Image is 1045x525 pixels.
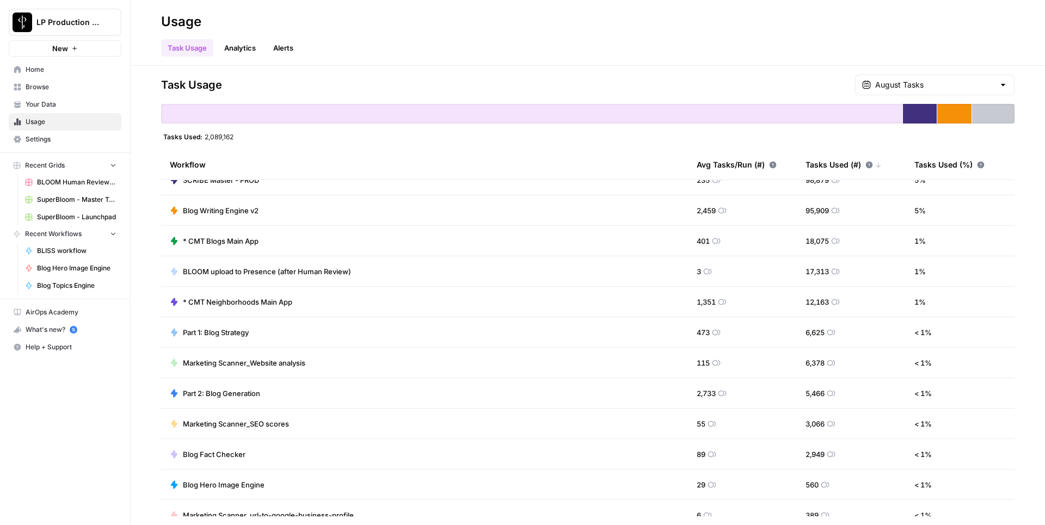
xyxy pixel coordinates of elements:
[37,263,116,273] span: Blog Hero Image Engine
[697,357,710,368] span: 115
[170,205,259,216] a: Blog Writing Engine v2
[697,205,716,216] span: 2,459
[914,388,932,399] span: < 1 %
[26,342,116,352] span: Help + Support
[806,449,825,460] span: 2,949
[37,212,116,222] span: SuperBloom - Launchpad
[697,266,701,277] span: 3
[806,388,825,399] span: 5,466
[806,150,882,180] div: Tasks Used (#)
[170,266,351,277] a: BLOOM upload to Presence (after Human Review)
[914,297,926,307] span: 1 %
[161,39,213,57] a: Task Usage
[183,297,292,307] span: * CMT Neighborhoods Main App
[806,236,829,246] span: 18,075
[9,322,121,338] div: What's new?
[37,195,116,205] span: SuperBloom - Master Topic List
[13,13,32,32] img: LP Production Workloads Logo
[914,357,932,368] span: < 1 %
[25,160,65,170] span: Recent Grids
[183,479,265,490] span: Blog Hero Image Engine
[26,307,116,317] span: AirOps Academy
[170,236,259,246] a: * CMT Blogs Main App
[806,479,819,490] span: 560
[183,266,351,277] span: BLOOM upload to Presence (after Human Review)
[697,388,716,399] span: 2,733
[183,388,260,399] span: Part 2: Blog Generation
[914,449,932,460] span: < 1 %
[697,510,701,521] span: 6
[914,479,932,490] span: < 1 %
[875,79,994,90] input: August Tasks
[183,236,259,246] span: * CMT Blogs Main App
[9,157,121,174] button: Recent Grids
[806,357,825,368] span: 6,378
[914,150,985,180] div: Tasks Used (%)
[9,131,121,148] a: Settings
[20,277,121,294] a: Blog Topics Engine
[25,229,82,239] span: Recent Workflows
[26,117,116,127] span: Usage
[9,321,121,338] button: What's new? 5
[170,388,260,399] a: Part 2: Blog Generation
[20,174,121,191] a: BLOOM Human Review (ver2)
[170,357,305,368] a: Marketing Scanner_Website analysis
[218,39,262,57] a: Analytics
[170,418,289,429] a: Marketing Scanner_SEO scores
[183,449,245,460] span: Blog Fact Checker
[26,134,116,144] span: Settings
[183,327,249,338] span: Part 1: Blog Strategy
[37,246,116,256] span: BLISS workflow
[9,40,121,57] button: New
[52,43,68,54] span: New
[9,61,121,78] a: Home
[806,327,825,338] span: 6,625
[806,297,829,307] span: 12,163
[170,327,249,338] a: Part 1: Blog Strategy
[20,242,121,260] a: BLISS workflow
[163,132,202,141] span: Tasks Used:
[170,510,354,521] a: Marketing Scanner_url-to-google-business-profile
[697,479,705,490] span: 29
[806,266,829,277] span: 17,313
[20,260,121,277] a: Blog Hero Image Engine
[183,205,259,216] span: Blog Writing Engine v2
[914,236,926,246] span: 1 %
[161,13,201,30] div: Usage
[205,132,233,141] span: 2,089,162
[914,510,932,521] span: < 1 %
[9,96,121,113] a: Your Data
[697,449,705,460] span: 89
[914,327,932,338] span: < 1 %
[170,297,292,307] a: * CMT Neighborhoods Main App
[9,304,121,321] a: AirOps Academy
[161,77,222,92] span: Task Usage
[20,208,121,226] a: SuperBloom - Launchpad
[183,357,305,368] span: Marketing Scanner_Website analysis
[697,236,710,246] span: 401
[697,297,716,307] span: 1,351
[9,9,121,36] button: Workspace: LP Production Workloads
[9,78,121,96] a: Browse
[37,177,116,187] span: BLOOM Human Review (ver2)
[72,327,75,332] text: 5
[26,82,116,92] span: Browse
[70,326,77,333] a: 5
[37,281,116,291] span: Blog Topics Engine
[697,327,710,338] span: 473
[697,150,777,180] div: Avg Tasks/Run (#)
[170,479,265,490] a: Blog Hero Image Engine
[914,266,926,277] span: 1 %
[9,113,121,131] a: Usage
[9,226,121,242] button: Recent Workflows
[183,510,354,521] span: Marketing Scanner_url-to-google-business-profile
[183,418,289,429] span: Marketing Scanner_SEO scores
[697,418,705,429] span: 55
[20,191,121,208] a: SuperBloom - Master Topic List
[26,65,116,75] span: Home
[9,338,121,356] button: Help + Support
[806,205,829,216] span: 95,909
[914,418,932,429] span: < 1 %
[36,17,102,28] span: LP Production Workloads
[170,150,679,180] div: Workflow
